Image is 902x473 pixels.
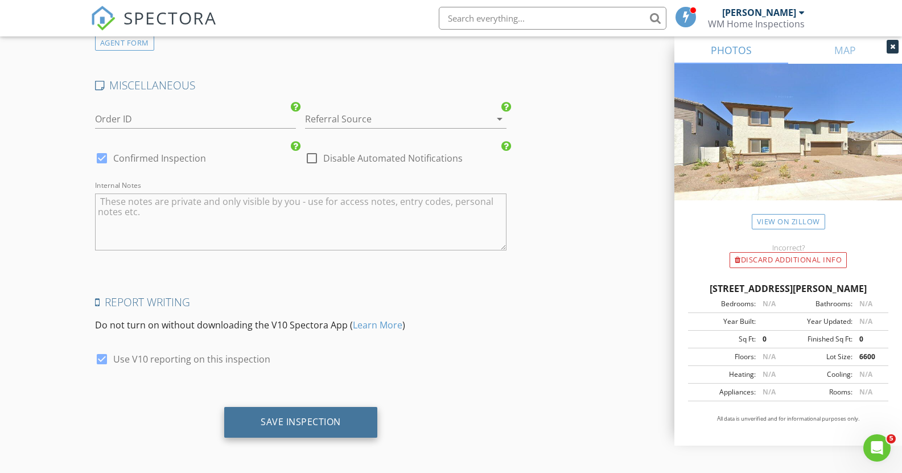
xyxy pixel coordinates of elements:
[763,387,776,397] span: N/A
[788,387,852,397] div: Rooms:
[788,316,852,327] div: Year Updated:
[763,369,776,379] span: N/A
[691,387,756,397] div: Appliances:
[788,369,852,380] div: Cooling:
[90,15,217,39] a: SPECTORA
[859,316,872,326] span: N/A
[439,7,666,30] input: Search everything...
[859,387,872,397] span: N/A
[691,334,756,344] div: Sq Ft:
[763,299,776,309] span: N/A
[859,299,872,309] span: N/A
[261,416,341,427] div: Save Inspection
[95,78,507,93] h4: MISCELLANEOUS
[863,434,891,462] iframe: Intercom live chat
[788,334,852,344] div: Finished Sq Ft:
[674,64,902,228] img: streetview
[353,319,402,331] a: Learn More
[763,352,776,361] span: N/A
[788,299,852,309] div: Bathrooms:
[323,153,463,164] label: Disable Automated Notifications
[691,316,756,327] div: Year Built:
[788,36,902,64] a: MAP
[722,7,796,18] div: [PERSON_NAME]
[113,353,270,365] label: Use V10 reporting on this inspection
[752,214,825,229] a: View on Zillow
[708,18,805,30] div: WM Home Inspections
[123,6,217,30] span: SPECTORA
[90,6,116,31] img: The Best Home Inspection Software - Spectora
[730,252,847,268] div: Discard Additional info
[95,295,507,310] h4: Report Writing
[674,243,902,252] div: Incorrect?
[852,352,885,362] div: 6600
[691,299,756,309] div: Bedrooms:
[852,334,885,344] div: 0
[887,434,896,443] span: 5
[756,334,788,344] div: 0
[95,35,154,51] div: AGENT FORM
[788,352,852,362] div: Lot Size:
[493,112,506,126] i: arrow_drop_down
[688,415,888,423] p: All data is unverified and for informational purposes only.
[95,318,507,332] p: Do not turn on without downloading the V10 Spectora App ( )
[688,282,888,295] div: [STREET_ADDRESS][PERSON_NAME]
[113,153,206,164] label: Confirmed Inspection
[691,369,756,380] div: Heating:
[859,369,872,379] span: N/A
[691,352,756,362] div: Floors:
[95,194,507,250] textarea: Internal Notes
[674,36,788,64] a: PHOTOS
